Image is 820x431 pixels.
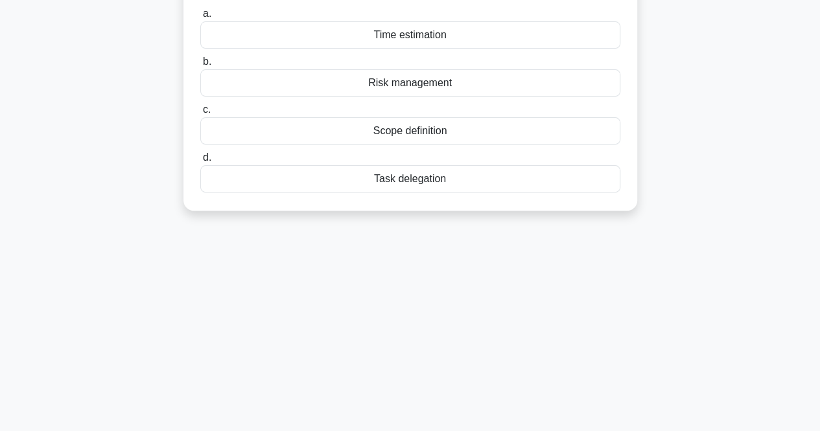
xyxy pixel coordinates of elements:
[200,21,620,49] div: Time estimation
[203,152,211,163] span: d.
[200,117,620,145] div: Scope definition
[203,104,211,115] span: c.
[200,165,620,192] div: Task delegation
[203,56,211,67] span: b.
[203,8,211,19] span: a.
[200,69,620,97] div: Risk management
